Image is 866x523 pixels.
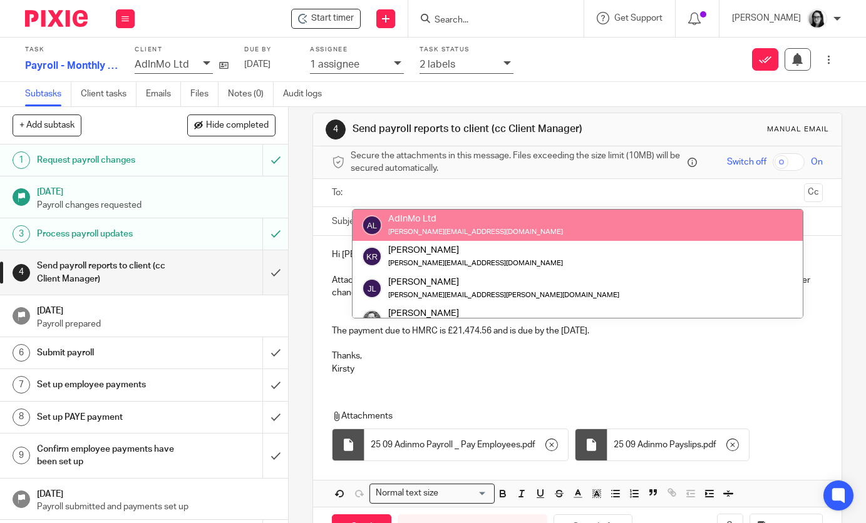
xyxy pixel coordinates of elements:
h1: Set up employee payments [37,375,179,394]
p: Attached are the payroll reports for September. Please let us know if you are happy for us to sub... [332,274,822,300]
img: Profile%20photo.jpeg [807,9,827,29]
p: Payroll changes requested [37,199,276,211]
div: 3 [13,225,30,243]
div: 6 [13,344,30,362]
span: Normal text size [373,487,441,500]
button: + Add subtask [13,114,81,136]
div: 4 [13,264,30,282]
small: [PERSON_NAME][EMAIL_ADDRESS][DOMAIN_NAME] [388,228,563,235]
div: 7 [13,376,30,394]
span: 25 09 Adinmo Payslips [614,439,701,451]
p: Thanks, [332,350,822,362]
h1: Process payroll updates [37,225,179,243]
span: Hide completed [206,121,269,131]
input: Search [433,15,546,26]
p: Attachments [332,410,816,422]
button: Cc [804,183,823,202]
div: 9 [13,447,30,464]
div: AdInMo Ltd - Payroll - Monthly - Sense makes payments [291,9,361,29]
label: Assignee [310,46,404,54]
h1: [DATE] [37,485,276,500]
span: pdf [522,439,535,451]
p: Hi [PERSON_NAME], [332,248,822,261]
span: Start timer [311,12,354,25]
a: Notes (0) [228,82,274,106]
div: . [607,429,749,460]
p: AdInMo Ltd [135,59,189,70]
h1: [DATE] [37,302,276,317]
a: Emails [146,82,181,106]
p: [PERSON_NAME] [732,12,801,24]
p: Payroll prepared [37,318,276,330]
label: Due by [244,46,294,54]
img: svg%3E [362,246,382,267]
label: Subject: [332,215,364,228]
small: [PERSON_NAME][EMAIL_ADDRESS][DOMAIN_NAME] [388,260,563,267]
a: Files [190,82,219,106]
span: Secure the attachments in this message. Files exceeding the size limit (10MB) will be secured aut... [351,150,684,175]
span: [DATE] [244,60,271,69]
img: Rod%202%20Small.jpg [362,310,382,330]
span: 25 09 Adinmo Payroll _ Pay Employees [371,439,520,451]
span: On [811,156,823,168]
label: Task [25,46,119,54]
span: Switch off [727,156,766,168]
a: Subtasks [25,82,71,106]
p: 1 assignee [310,59,359,70]
p: Payroll submitted and payments set up [37,500,276,513]
span: Get Support [614,14,662,23]
input: Search for option [442,487,487,500]
small: [PERSON_NAME][EMAIL_ADDRESS][PERSON_NAME][DOMAIN_NAME] [388,292,619,298]
button: Hide completed [187,114,276,136]
p: 2 labels [420,59,455,70]
span: pdf [703,439,716,451]
div: [PERSON_NAME] [388,307,507,320]
div: Manual email [767,124,829,135]
h1: Request payroll changes [37,151,179,170]
div: Search for option [369,484,495,503]
div: 8 [13,409,30,426]
p: The payment due to HMRC is £21,474.56 and is due by the [DATE]. [332,325,822,337]
div: AdInMo Ltd [388,213,563,225]
label: Client [135,46,229,54]
p: Kirsty [332,363,822,375]
div: 4 [326,119,346,140]
div: . [364,429,568,460]
a: Audit logs [283,82,331,106]
img: svg%3E [362,215,382,235]
h1: Submit payroll [37,343,179,362]
div: [PERSON_NAME] [388,275,619,288]
div: 1 [13,151,30,169]
div: [PERSON_NAME] [388,244,563,256]
img: svg%3E [362,278,382,298]
label: Task status [420,46,513,54]
h1: Set up PAYE payment [37,408,179,427]
a: Client tasks [81,82,137,106]
label: To: [332,186,346,199]
h1: Send payroll reports to client (cc Client Manager) [37,256,179,288]
img: Pixie [25,10,88,27]
h1: Send payroll reports to client (cc Client Manager) [353,123,604,136]
h1: [DATE] [37,183,276,198]
h1: Confirm employee payments have been set up [37,440,179,472]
